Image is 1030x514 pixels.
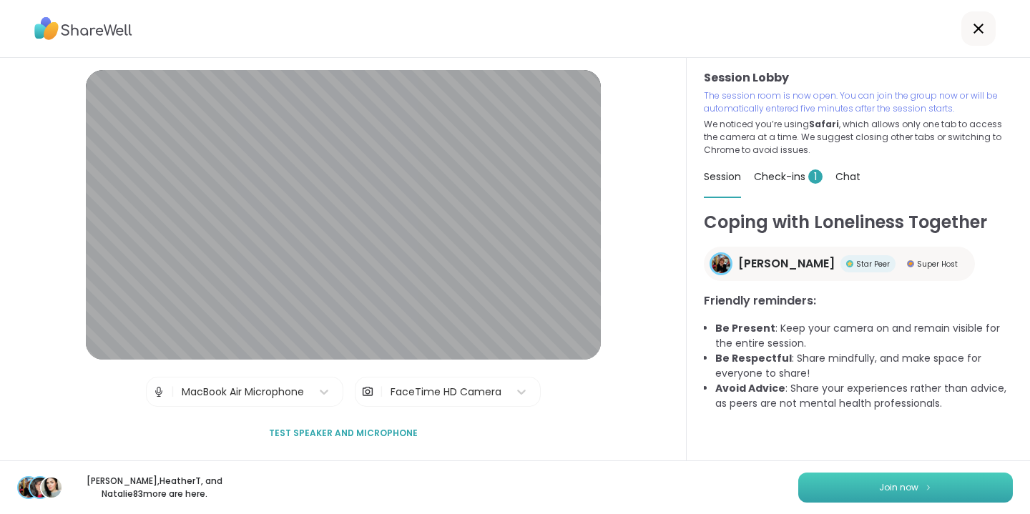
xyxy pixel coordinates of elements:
[715,381,785,395] b: Avoid Advice
[856,259,890,270] span: Star Peer
[704,292,1013,310] h3: Friendly reminders:
[907,260,914,267] img: Super Host
[917,259,958,270] span: Super Host
[924,483,933,491] img: ShareWell Logomark
[380,377,383,406] span: |
[704,69,1013,87] h3: Session Lobby
[712,254,730,273] img: Judy
[846,260,853,267] img: Star Peer
[704,247,975,281] a: Judy[PERSON_NAME]Star PeerStar PeerSuper HostSuper Host
[715,351,1013,381] li: : Share mindfully, and make space for everyone to share!
[715,351,792,365] b: Be Respectful
[715,321,1013,351] li: : Keep your camera on and remain visible for the entire session.
[715,381,1013,411] li: : Share your experiences rather than advice, as peers are not mental health professionals.
[704,209,1013,235] h1: Coping with Loneliness Together
[704,118,1013,157] p: We noticed you’re using , which allows only one tab to access the camera at a time. We suggest cl...
[263,418,423,448] button: Test speaker and microphone
[74,475,235,500] p: [PERSON_NAME] , HeatherT , and Natalie83 more are here.
[704,89,1013,115] p: The session room is now open. You can join the group now or will be automatically entered five mi...
[715,321,775,335] b: Be Present
[34,12,132,45] img: ShareWell Logo
[835,169,860,184] span: Chat
[171,377,175,406] span: |
[879,481,918,494] span: Join now
[182,385,304,400] div: MacBook Air Microphone
[738,255,835,272] span: [PERSON_NAME]
[808,169,823,184] span: 1
[809,118,839,130] b: Safari
[704,169,741,184] span: Session
[269,427,418,440] span: Test speaker and microphone
[391,385,501,400] div: FaceTime HD Camera
[41,478,62,498] img: Natalie83
[798,473,1013,503] button: Join now
[30,478,50,498] img: HeatherT
[361,377,374,406] img: Camera
[152,377,165,406] img: Microphone
[19,478,39,498] img: Judy
[754,169,823,184] span: Check-ins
